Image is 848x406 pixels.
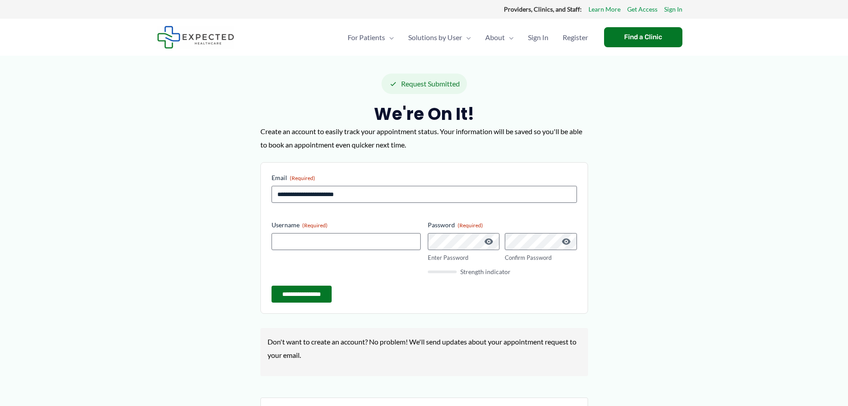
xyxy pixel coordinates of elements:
nav: Primary Site Navigation [341,22,595,53]
p: Create an account to easily track your appointment status. Your information will be saved so you'... [260,125,588,151]
h2: We're on it! [260,103,588,125]
label: Email [272,173,577,182]
a: Sign In [521,22,556,53]
img: Expected Healthcare Logo - side, dark font, small [157,26,234,49]
div: Request Submitted [381,74,467,94]
span: Menu Toggle [462,22,471,53]
span: About [485,22,505,53]
span: For Patients [348,22,385,53]
a: Find a Clinic [604,27,682,47]
span: Solutions by User [408,22,462,53]
strong: Providers, Clinics, and Staff: [504,5,582,13]
button: Show Password [483,236,494,247]
button: Show Password [561,236,572,247]
legend: Password [428,221,483,230]
p: Don't want to create an account? No problem! We'll send updates about your appointment request to... [268,335,581,361]
a: Sign In [664,4,682,15]
span: Sign In [528,22,548,53]
span: Register [563,22,588,53]
label: Username [272,221,421,230]
span: (Required) [458,222,483,229]
a: Register [556,22,595,53]
label: Enter Password [428,254,500,262]
a: AboutMenu Toggle [478,22,521,53]
label: Confirm Password [505,254,577,262]
a: Get Access [627,4,657,15]
span: (Required) [290,175,315,181]
span: Menu Toggle [505,22,514,53]
span: Menu Toggle [385,22,394,53]
a: Learn More [588,4,621,15]
span: (Required) [302,222,328,229]
div: Strength indicator [428,269,577,275]
a: For PatientsMenu Toggle [341,22,401,53]
a: Solutions by UserMenu Toggle [401,22,478,53]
